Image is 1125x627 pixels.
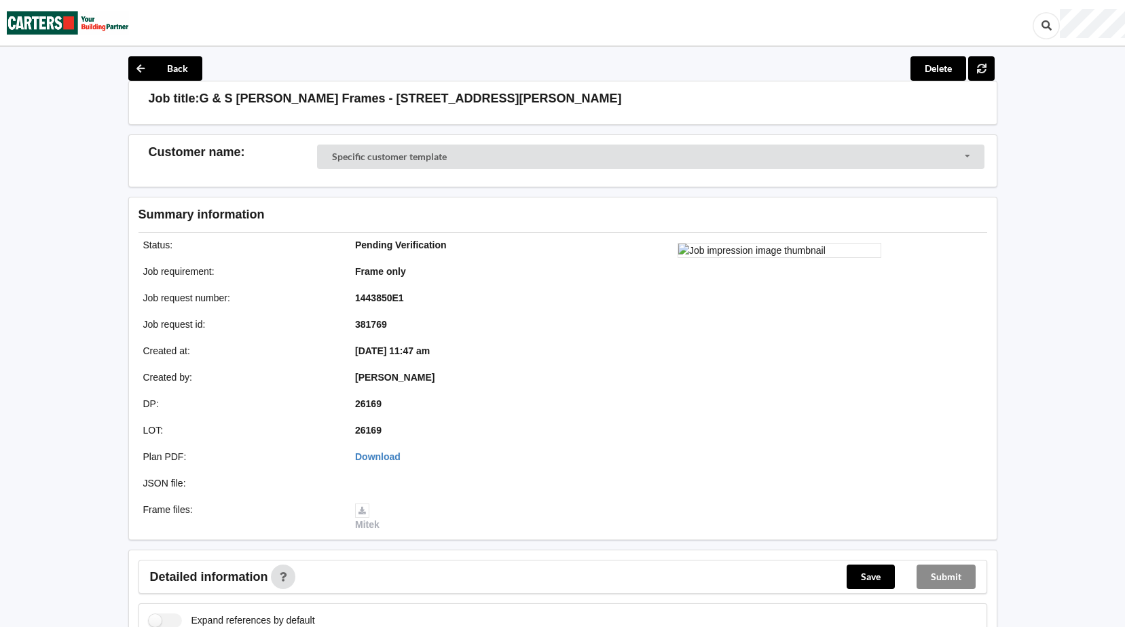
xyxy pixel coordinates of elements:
h3: Job title: [149,91,200,107]
b: 26169 [355,398,382,409]
div: Customer Selector [317,145,984,169]
b: Frame only [355,266,406,277]
span: Detailed information [150,571,268,583]
b: [PERSON_NAME] [355,372,435,383]
h3: G & S [PERSON_NAME] Frames - [STREET_ADDRESS][PERSON_NAME] [200,91,622,107]
b: Pending Verification [355,240,447,250]
h3: Summary information [139,207,771,223]
b: 1443850E1 [355,292,404,303]
div: Job requirement : [134,265,346,278]
div: Job request number : [134,291,346,305]
b: 26169 [355,425,382,436]
div: Job request id : [134,318,346,331]
div: Specific customer template [332,152,447,161]
button: Delete [910,56,966,81]
div: Status : [134,238,346,252]
b: [DATE] 11:47 am [355,345,430,356]
b: 381769 [355,319,387,330]
div: User Profile [1060,9,1125,38]
div: DP : [134,397,346,411]
div: Plan PDF : [134,450,346,463]
div: Created by : [134,370,346,384]
div: Frame files : [134,503,346,531]
h3: Customer name : [149,145,318,160]
img: Job impression image thumbnail [678,243,881,258]
div: JSON file : [134,476,346,490]
div: LOT : [134,423,346,437]
a: Download [355,451,401,462]
img: Carters [7,1,129,45]
button: Save [847,565,895,589]
a: Mitek [355,504,380,530]
div: Created at : [134,344,346,358]
button: Back [128,56,202,81]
